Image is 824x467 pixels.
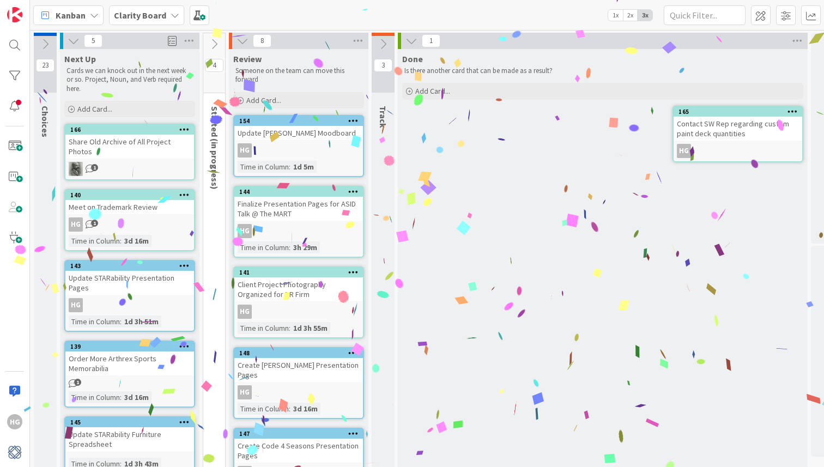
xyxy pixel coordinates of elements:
[70,343,194,350] div: 139
[64,189,195,251] a: 140Meet on Trademark ReviewHGTime in Column:3d 16m
[64,124,195,180] a: 166Share Old Archive of All Project PhotosPA
[233,186,364,258] a: 144Finalize Presentation Pages for ASID Talk @ The MARTHGTime in Column:3h 29m
[623,10,638,21] span: 2x
[40,106,51,137] span: Choices
[233,266,364,338] a: 141Client Project Photography Organized for PR FirmHGTime in Column:1d 3h 55m
[678,108,802,116] div: 165
[238,241,289,253] div: Time in Column
[677,144,691,158] div: HG
[64,341,195,408] a: 139Order More Arthrex Sports MemorabiliaTime in Column:3d 16m
[234,268,363,301] div: 141Client Project Photography Organized for PR Firm
[674,107,802,117] div: 165
[91,220,98,227] span: 1
[290,161,317,173] div: 1d 5m
[65,298,194,312] div: HG
[36,59,54,72] span: 23
[65,342,194,351] div: 139
[65,125,194,135] div: 166
[65,190,194,214] div: 140Meet on Trademark Review
[234,197,363,221] div: Finalize Presentation Pages for ASID Talk @ The MART
[402,53,423,64] span: Done
[91,164,98,171] span: 1
[664,5,746,25] input: Quick Filter...
[7,7,22,22] img: Visit kanbanzone.com
[234,116,363,140] div: 154Update [PERSON_NAME] Moodboard
[290,241,320,253] div: 3h 29m
[65,417,194,427] div: 145
[65,190,194,200] div: 140
[69,235,120,247] div: Time in Column
[65,261,194,271] div: 143
[114,10,166,21] b: Clarity Board
[209,106,220,190] span: Started (in progress)
[246,95,281,105] span: Add Card...
[289,241,290,253] span: :
[65,351,194,375] div: Order More Arthrex Sports Memorabilia
[66,66,193,93] p: Cards we can knock out in the next week or so. Project, Noun, and Verb required here.
[234,143,363,157] div: HG
[234,305,363,319] div: HG
[70,262,194,270] div: 143
[290,322,330,334] div: 1d 3h 55m
[205,59,223,72] span: 4
[234,187,363,197] div: 144
[374,59,392,72] span: 3
[77,104,112,114] span: Add Card...
[234,224,363,238] div: HG
[56,9,86,22] span: Kanban
[239,349,363,357] div: 148
[70,126,194,134] div: 166
[234,277,363,301] div: Client Project Photography Organized for PR Firm
[65,271,194,295] div: Update STARability Presentation Pages
[238,322,289,334] div: Time in Column
[234,268,363,277] div: 141
[234,126,363,140] div: Update [PERSON_NAME] Moodboard
[70,191,194,199] div: 140
[84,34,102,47] span: 5
[122,235,152,247] div: 3d 16m
[289,403,290,415] span: :
[674,117,802,141] div: Contact SW Rep regarding custom paint deck quantities
[234,385,363,399] div: HG
[238,385,252,399] div: HG
[69,391,120,403] div: Time in Column
[378,106,389,128] span: Track
[65,162,194,176] div: PA
[122,316,161,327] div: 1d 3h 51m
[69,217,83,232] div: HG
[674,107,802,141] div: 165Contact SW Rep regarding custom paint deck quantities
[70,419,194,426] div: 145
[234,348,363,382] div: 148Create [PERSON_NAME] Presentation Pages
[234,358,363,382] div: Create [PERSON_NAME] Presentation Pages
[120,316,122,327] span: :
[608,10,623,21] span: 1x
[234,187,363,221] div: 144Finalize Presentation Pages for ASID Talk @ The MART
[289,322,290,334] span: :
[7,414,22,429] div: HG
[238,305,252,319] div: HG
[65,125,194,159] div: 166Share Old Archive of All Project Photos
[235,66,362,84] p: Someone on the team can move this forward
[638,10,652,21] span: 3x
[239,269,363,276] div: 141
[238,143,252,157] div: HG
[65,342,194,375] div: 139Order More Arthrex Sports Memorabilia
[65,427,194,451] div: Update STARability Furniture Spreadsheet
[239,117,363,125] div: 154
[233,347,364,419] a: 148Create [PERSON_NAME] Presentation PagesHGTime in Column:3d 16m
[69,298,83,312] div: HG
[69,316,120,327] div: Time in Column
[65,417,194,451] div: 145Update STARability Furniture Spreadsheet
[233,115,364,177] a: 154Update [PERSON_NAME] MoodboardHGTime in Column:1d 5m
[290,403,320,415] div: 3d 16m
[238,161,289,173] div: Time in Column
[64,53,96,64] span: Next Up
[234,116,363,126] div: 154
[672,106,803,162] a: 165Contact SW Rep regarding custom paint deck quantitiesHG
[69,162,83,176] img: PA
[122,391,152,403] div: 3d 16m
[65,200,194,214] div: Meet on Trademark Review
[120,235,122,247] span: :
[239,188,363,196] div: 144
[234,429,363,439] div: 147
